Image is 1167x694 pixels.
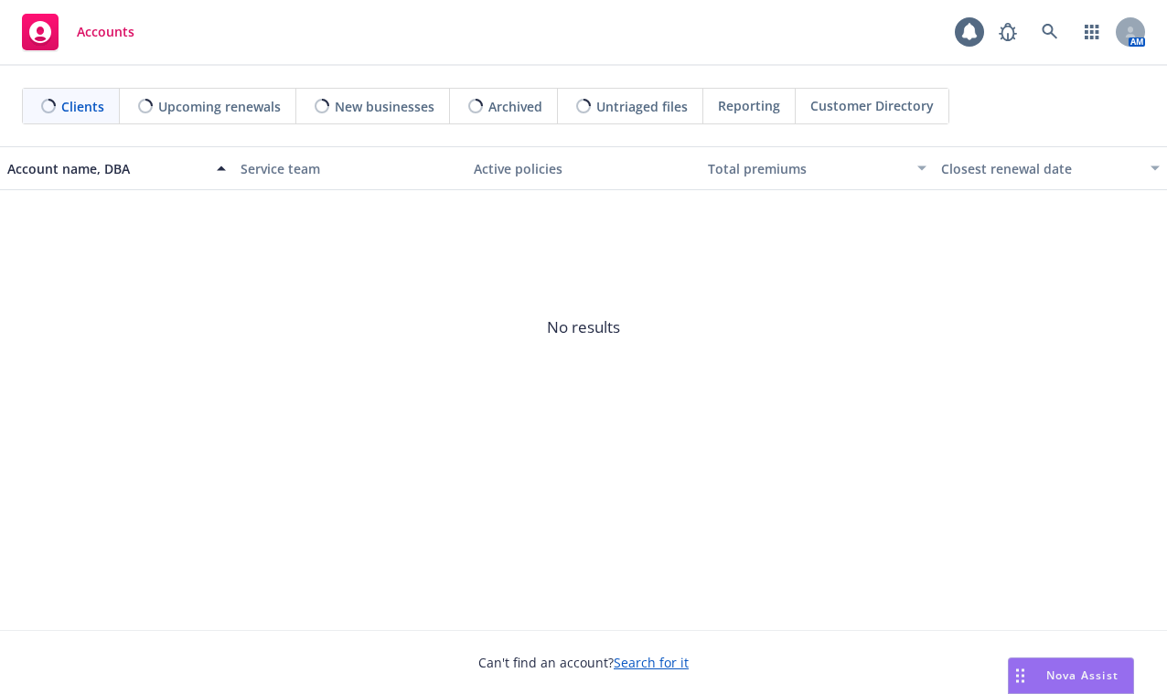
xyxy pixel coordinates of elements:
span: Reporting [718,96,780,115]
button: Nova Assist [1008,657,1134,694]
button: Active policies [466,146,700,190]
span: Untriaged files [596,97,688,116]
span: Nova Assist [1046,667,1119,683]
button: Total premiums [701,146,934,190]
button: Closest renewal date [934,146,1167,190]
span: New businesses [335,97,434,116]
a: Search for it [614,654,689,671]
div: Active policies [474,159,692,178]
a: Switch app [1074,14,1110,50]
span: Accounts [77,25,134,39]
span: Can't find an account? [478,653,689,672]
a: Search [1032,14,1068,50]
div: Service team [241,159,459,178]
div: Drag to move [1009,658,1032,693]
a: Report a Bug [990,14,1026,50]
span: Upcoming renewals [158,97,281,116]
span: Clients [61,97,104,116]
span: Customer Directory [810,96,934,115]
a: Accounts [15,6,142,58]
div: Account name, DBA [7,159,206,178]
span: Archived [488,97,542,116]
div: Total premiums [708,159,906,178]
div: Closest renewal date [941,159,1140,178]
button: Service team [233,146,466,190]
